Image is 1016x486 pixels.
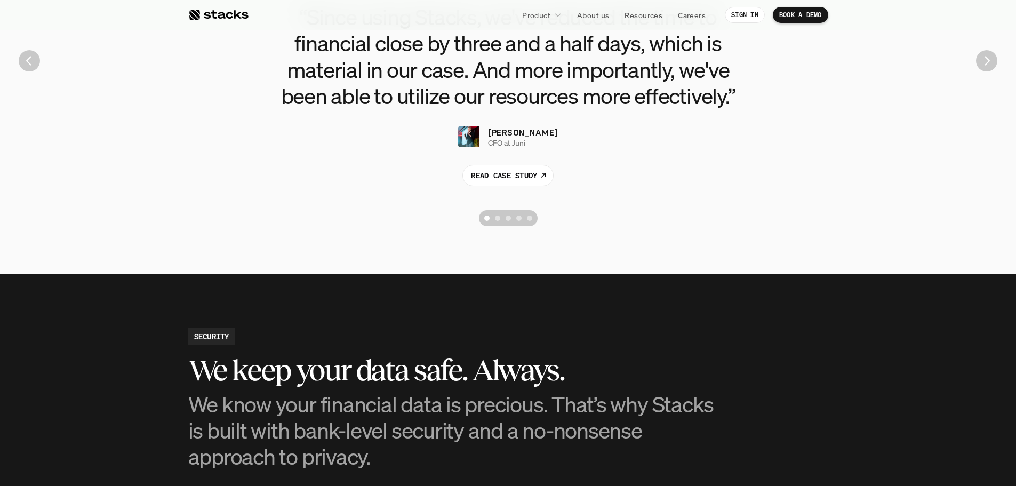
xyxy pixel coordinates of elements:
[492,210,503,226] button: Scroll to page 2
[779,11,822,19] p: BOOK A DEMO
[678,10,706,21] p: Careers
[618,5,669,25] a: Resources
[503,210,514,226] button: Scroll to page 3
[479,210,492,226] button: Scroll to page 1
[194,331,229,342] h2: SECURITY
[731,11,758,19] p: SIGN IN
[976,50,997,71] img: Next Arrow
[524,210,538,226] button: Scroll to page 5
[488,139,525,148] p: CFO at Juni
[725,7,765,23] a: SIGN IN
[188,354,722,387] h3: We keep your data safe. Always.
[126,203,173,211] a: Privacy Policy
[571,5,615,25] a: About us
[671,5,712,25] a: Careers
[19,50,40,71] img: Back Arrow
[471,170,537,181] p: READ CASE STUDY
[19,50,40,71] button: Previous
[188,391,722,470] p: We know your financial data is precious. That’s why Stacks is built with bank-level security and ...
[488,126,557,139] p: [PERSON_NAME]
[577,10,609,21] p: About us
[268,4,748,109] h3: “Since using Stacks, we've reduced the time to financial close by three and a half days, which is...
[976,50,997,71] button: Next
[773,7,828,23] a: BOOK A DEMO
[625,10,662,21] p: Resources
[522,10,550,21] p: Product
[514,210,524,226] button: Scroll to page 4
